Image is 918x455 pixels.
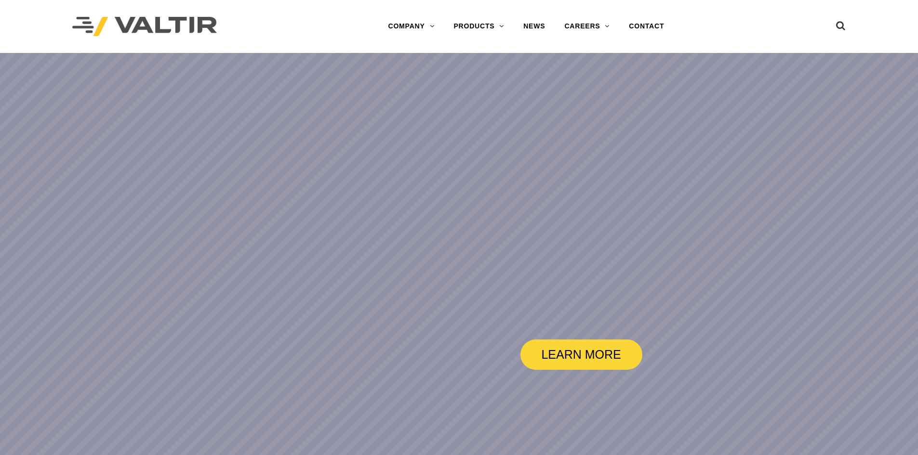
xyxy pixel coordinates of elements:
a: PRODUCTS [444,17,514,36]
img: Valtir [72,17,217,37]
a: CAREERS [555,17,619,36]
a: COMPANY [378,17,444,36]
a: CONTACT [619,17,674,36]
a: NEWS [514,17,555,36]
a: LEARN MORE [520,339,642,370]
